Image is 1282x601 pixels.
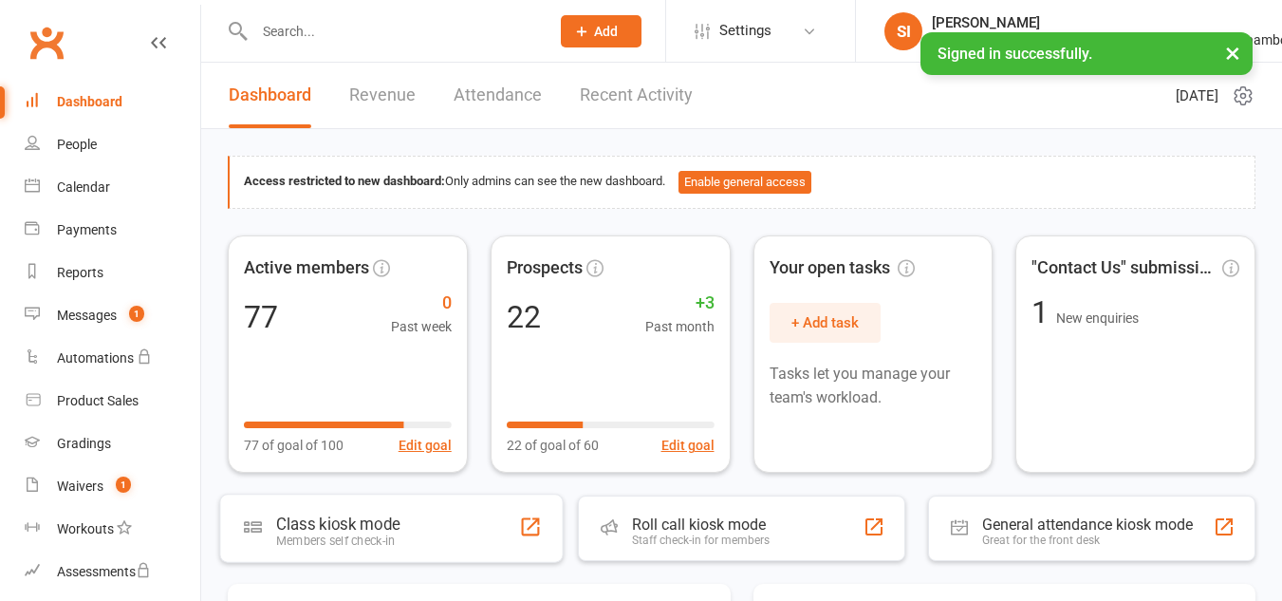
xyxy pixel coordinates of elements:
span: Signed in successfully. [938,45,1092,63]
strong: Access restricted to new dashboard: [244,174,445,188]
div: Assessments [57,564,151,579]
button: Add [561,15,641,47]
a: Clubworx [23,19,70,66]
a: Payments [25,209,200,252]
div: General attendance kiosk mode [982,516,1193,534]
a: People [25,123,200,166]
a: Product Sales [25,380,200,423]
div: SI [884,12,922,50]
span: Prospects [507,254,583,282]
a: Waivers 1 [25,465,200,508]
div: Dashboard [57,94,122,109]
button: Enable general access [678,171,811,194]
span: Settings [719,9,771,52]
a: Dashboard [229,63,311,128]
a: Reports [25,252,200,294]
button: Edit goal [661,435,715,456]
input: Search... [249,18,536,45]
a: Attendance [454,63,542,128]
div: Class kiosk mode [276,515,399,534]
span: 77 of goal of 100 [244,435,344,456]
div: 22 [507,302,541,332]
span: Add [594,24,618,39]
span: Your open tasks [770,254,915,282]
div: Payments [57,222,117,237]
a: Dashboard [25,81,200,123]
span: New enquiries [1056,310,1139,326]
span: 0 [391,290,452,317]
p: Tasks let you manage your team's workload. [770,362,977,410]
button: × [1216,32,1250,73]
span: "Contact Us" submissions [1031,254,1218,282]
div: Product Sales [57,393,139,408]
span: Past month [645,316,715,337]
div: Only admins can see the new dashboard. [244,171,1240,194]
a: Gradings [25,423,200,465]
a: Messages 1 [25,294,200,337]
a: Automations [25,337,200,380]
button: Edit goal [399,435,452,456]
span: 1 [116,477,131,493]
span: 1 [1031,294,1056,330]
div: Waivers [57,479,103,494]
a: Revenue [349,63,416,128]
span: 22 of goal of 60 [507,435,599,456]
div: Calendar [57,179,110,195]
span: Active members [244,254,369,282]
div: Messages [57,308,117,323]
a: Workouts [25,508,200,551]
div: People [57,137,97,152]
a: Assessments [25,551,200,593]
div: Automations [57,350,134,366]
button: + Add task [770,303,881,343]
div: Staff check-in for members [632,534,770,547]
div: Great for the front desk [982,534,1193,547]
div: Reports [57,265,103,280]
div: Members self check-in [276,534,399,548]
div: 77 [244,302,278,332]
span: Past week [391,316,452,337]
span: +3 [645,290,715,317]
span: [DATE] [1176,85,1218,107]
div: Gradings [57,436,111,451]
div: Roll call kiosk mode [632,516,770,534]
span: 1 [129,306,144,322]
a: Calendar [25,166,200,209]
a: Recent Activity [580,63,693,128]
div: Workouts [57,521,114,536]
